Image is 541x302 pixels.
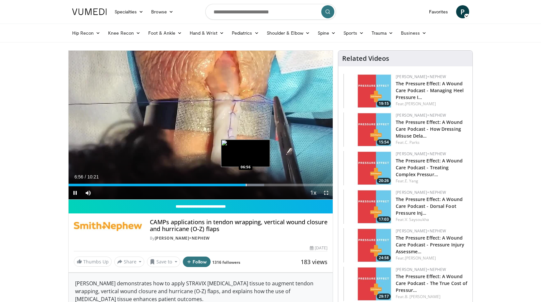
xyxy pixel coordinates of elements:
[405,178,419,184] a: E. Yang
[74,174,83,179] span: 6:56
[396,112,446,118] a: [PERSON_NAME]+Nephew
[343,151,392,185] a: 20:26
[74,257,112,267] a: Thumbs Up
[396,101,467,107] div: Feat.
[144,26,186,40] a: Foot & Ankle
[320,186,333,199] button: Fullscreen
[405,217,429,222] a: V. Saysoukha
[396,267,446,272] a: [PERSON_NAME]+Nephew
[72,8,107,15] img: VuMedi Logo
[405,294,441,299] a: B. [PERSON_NAME]
[150,235,327,241] div: By
[74,219,142,234] img: Smith+Nephew
[377,178,391,184] span: 20:26
[377,139,391,145] span: 15:54
[396,119,463,139] a: The Pressure Effect: A Wound Care Podcast - How Dressing Misuse Dela…
[377,294,391,299] span: 29:17
[396,140,467,145] div: Feat.
[221,140,270,167] img: image.jpeg
[343,151,392,185] img: 5dccabbb-5219-43eb-ba82-333b4a767645.150x105_q85_crop-smart_upscale.jpg
[377,101,391,107] span: 19:15
[405,101,436,107] a: [PERSON_NAME]
[343,228,392,262] img: 2a658e12-bd38-46e9-9f21-8239cc81ed40.150x105_q85_crop-smart_upscale.jpg
[155,235,210,241] a: [PERSON_NAME]+Nephew
[314,26,340,40] a: Spine
[307,186,320,199] button: Playback Rate
[111,5,148,18] a: Specialties
[343,112,392,147] img: 61e02083-5525-4adc-9284-c4ef5d0bd3c4.150x105_q85_crop-smart_upscale.jpg
[396,273,467,293] a: The Pressure Effect: A Wound Care Podcast - The True Cost of Pressur…
[68,26,104,40] a: Hip Recon
[183,257,211,267] button: Follow
[343,228,392,262] a: 24:58
[396,158,463,177] a: The Pressure Effect: A Wound Care Podcast - Treating Complex Pressur…
[456,5,469,18] a: P
[368,26,397,40] a: Trauma
[114,257,145,267] button: Share
[343,74,392,108] img: 60a7b2e5-50df-40c4-868a-521487974819.150x105_q85_crop-smart_upscale.jpg
[228,26,263,40] a: Pediatrics
[405,140,420,145] a: C. Parks
[301,258,327,266] span: 183 views
[396,217,467,223] div: Feat.
[396,74,446,79] a: [PERSON_NAME]+Nephew
[147,257,180,267] button: Save to
[85,174,86,179] span: /
[343,190,392,224] a: 17:03
[343,190,392,224] img: d68379d8-97de-484f-9076-f39c80eee8eb.150x105_q85_crop-smart_upscale.jpg
[69,51,333,200] video-js: Video Player
[87,174,99,179] span: 10:21
[82,186,95,199] button: Mute
[343,74,392,108] a: 19:15
[69,186,82,199] button: Pause
[343,112,392,147] a: 15:54
[343,267,392,301] img: bce944ac-c964-4110-a3bf-6462e96f2fa7.150x105_q85_crop-smart_upscale.jpg
[396,196,463,216] a: The Pressure Effect: A Wound Care Podcast - Dorsal Foot Pressure Inj…
[186,26,228,40] a: Hand & Wrist
[212,260,240,265] a: 1316 followers
[147,5,177,18] a: Browse
[396,294,467,300] div: Feat.
[396,178,467,184] div: Feat.
[310,245,327,251] div: [DATE]
[396,190,446,195] a: [PERSON_NAME]+Nephew
[69,184,333,186] div: Progress Bar
[396,255,467,261] div: Feat.
[377,216,391,222] span: 17:03
[104,26,144,40] a: Knee Recon
[263,26,314,40] a: Shoulder & Elbow
[396,235,464,255] a: The Pressure Effect: A Wound Care Podcast - Pressure Injury Assessme…
[397,26,430,40] a: Business
[205,4,336,20] input: Search topics, interventions
[396,151,446,157] a: [PERSON_NAME]+Nephew
[343,267,392,301] a: 29:17
[150,219,327,233] h4: CAMPs applications in tendon wrapping, vertical wound closure and hurricane (O-Z) flaps
[405,255,436,261] a: [PERSON_NAME]
[425,5,452,18] a: Favorites
[342,55,389,62] h4: Related Videos
[396,80,464,100] a: The Pressure Effect: A Wound Care Podcast - Managing Heel Pressure I…
[377,255,391,261] span: 24:58
[396,228,446,234] a: [PERSON_NAME]+Nephew
[340,26,368,40] a: Sports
